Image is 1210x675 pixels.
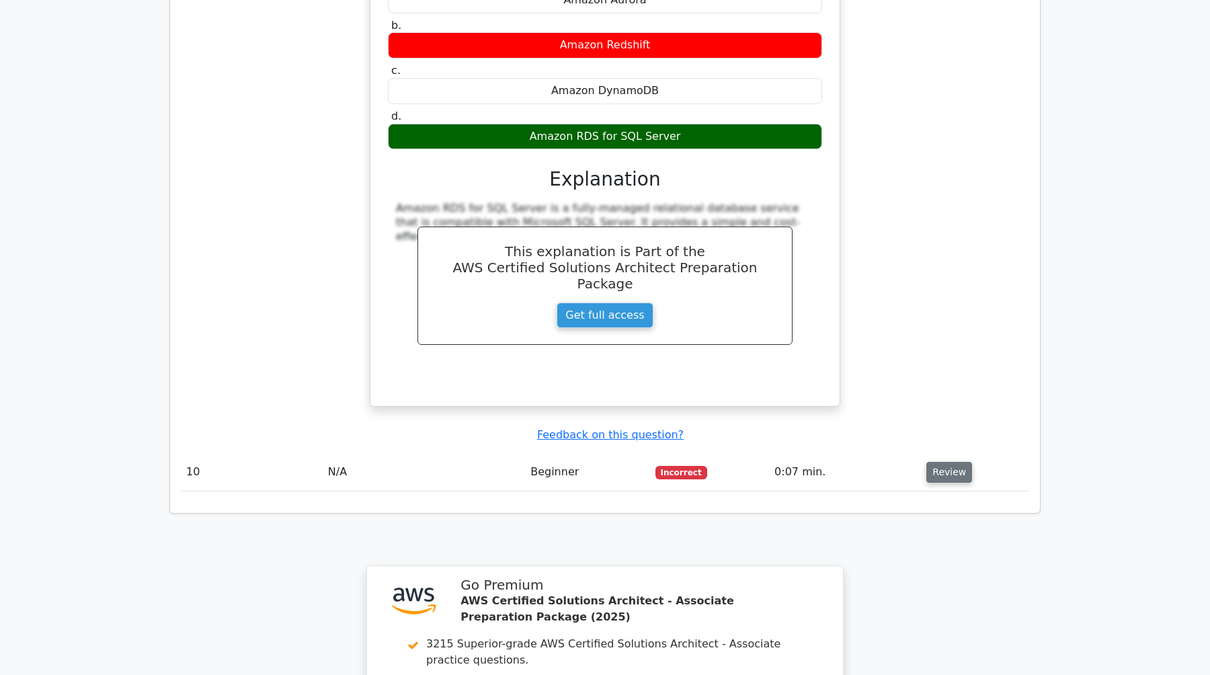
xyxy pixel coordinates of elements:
[388,124,822,150] div: Amazon RDS for SQL Server
[391,110,401,122] span: d.
[181,453,323,491] td: 10
[926,462,972,483] button: Review
[391,64,401,77] span: c.
[396,168,814,191] h3: Explanation
[525,453,650,491] td: Beginner
[537,428,684,441] a: Feedback on this question?
[557,303,653,328] a: Get full access
[391,19,401,32] span: b.
[769,453,921,491] td: 0:07 min.
[396,202,814,243] div: Amazon RDS for SQL Server is a fully-managed relational database service that is compatible with ...
[388,32,822,58] div: Amazon Redshift
[323,453,525,491] td: N/A
[655,466,707,479] span: Incorrect
[388,78,822,104] div: Amazon DynamoDB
